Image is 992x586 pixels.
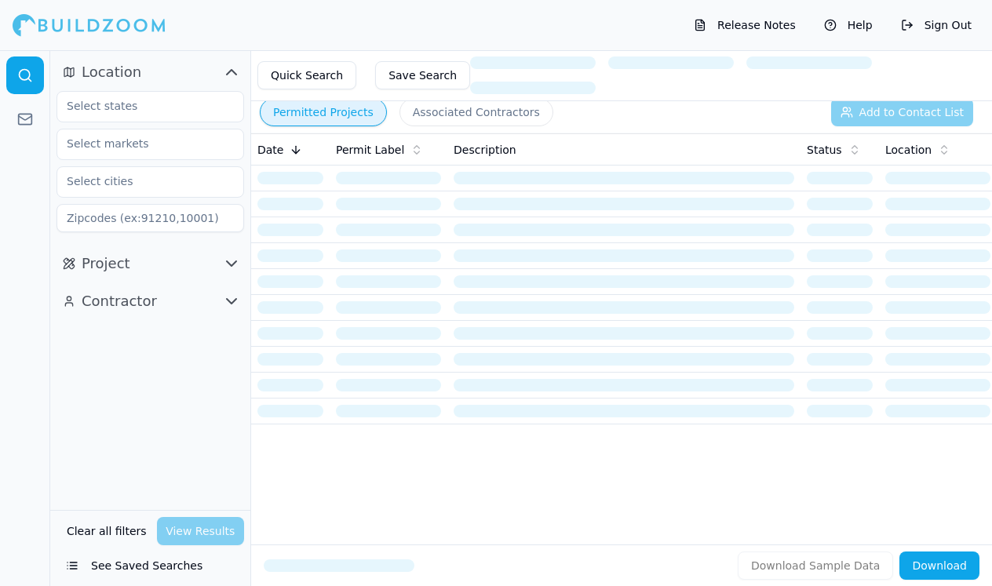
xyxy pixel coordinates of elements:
[257,142,283,158] span: Date
[375,61,470,89] button: Save Search
[57,60,244,85] button: Location
[57,289,244,314] button: Contractor
[82,253,130,275] span: Project
[260,98,387,126] button: Permitted Projects
[399,98,553,126] button: Associated Contractors
[899,551,979,580] button: Download
[57,251,244,276] button: Project
[885,142,932,158] span: Location
[257,61,356,89] button: Quick Search
[57,167,224,195] input: Select cities
[454,142,516,158] span: Description
[807,142,842,158] span: Status
[686,13,804,38] button: Release Notes
[57,551,244,580] button: See Saved Searches
[57,204,244,232] input: Zipcodes (ex:91210,10001)
[57,129,224,158] input: Select markets
[82,290,157,312] span: Contractor
[816,13,881,38] button: Help
[82,61,141,83] span: Location
[57,92,224,120] input: Select states
[893,13,979,38] button: Sign Out
[336,142,404,158] span: Permit Label
[63,517,151,545] button: Clear all filters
